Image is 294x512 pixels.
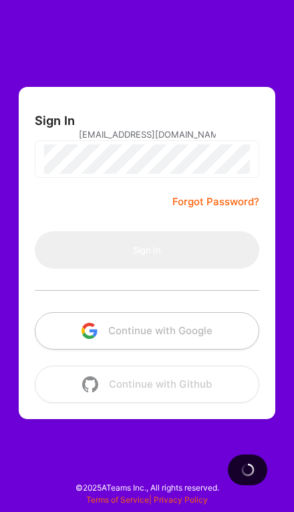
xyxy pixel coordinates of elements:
a: Terms of Service [86,495,149,505]
button: Continue with Google [35,312,259,350]
input: Email... [79,120,216,149]
button: Sign In [35,231,259,269]
button: Continue with Github [35,366,259,403]
img: loading [239,461,257,479]
a: Forgot Password? [172,194,259,210]
span: | [86,495,208,505]
img: icon [82,376,98,392]
h3: Sign In [35,114,75,128]
img: icon [82,323,98,339]
a: Privacy Policy [154,495,208,505]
